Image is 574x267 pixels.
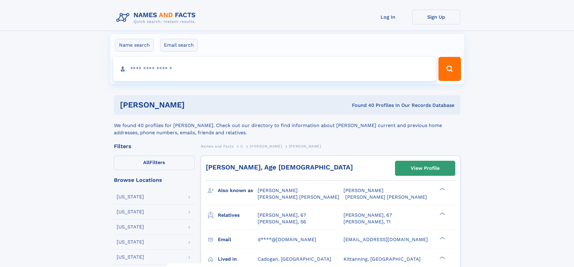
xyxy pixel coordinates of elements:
a: Log In [364,10,412,24]
span: All [143,160,149,165]
span: Cadogan, [GEOGRAPHIC_DATA] [258,256,331,262]
span: [PERSON_NAME] [PERSON_NAME] [258,194,339,200]
div: Filters [114,144,195,149]
div: We found 40 profiles for [PERSON_NAME]. Check out our directory to find information about [PERSON... [114,115,460,136]
a: [PERSON_NAME], 67 [343,212,392,219]
span: [PERSON_NAME] [289,144,321,148]
div: ❯ [438,256,445,259]
span: [PERSON_NAME] [PERSON_NAME] [345,194,427,200]
div: View Profile [411,161,440,175]
input: search input [113,57,436,81]
a: [PERSON_NAME], 71 [343,219,391,225]
img: Logo Names and Facts [114,10,201,26]
a: [PERSON_NAME], 67 [258,212,306,219]
h3: Relatives [218,210,258,220]
label: Name search [115,39,154,51]
div: [US_STATE] [117,210,144,214]
label: Filters [114,156,195,170]
span: C [240,144,243,148]
div: [US_STATE] [117,255,144,259]
h1: [PERSON_NAME] [120,101,268,109]
span: [PERSON_NAME] [343,188,384,193]
span: [PERSON_NAME] [250,144,282,148]
div: ❯ [438,212,445,216]
span: [EMAIL_ADDRESS][DOMAIN_NAME] [343,237,428,242]
a: C [240,142,243,150]
h3: Lived in [218,254,258,264]
button: Search Button [438,57,461,81]
span: [PERSON_NAME] [258,188,298,193]
div: [US_STATE] [117,194,144,199]
div: Browse Locations [114,177,195,183]
div: [US_STATE] [117,225,144,229]
a: Sign Up [412,10,460,24]
h3: Email [218,234,258,245]
a: View Profile [395,161,455,175]
span: Kittanning, [GEOGRAPHIC_DATA] [343,256,421,262]
label: Email search [160,39,198,51]
a: [PERSON_NAME] [250,142,282,150]
div: Found 40 Profiles In Our Records Database [268,102,454,109]
div: [US_STATE] [117,240,144,244]
a: [PERSON_NAME], 56 [258,219,306,225]
div: ❯ [438,236,445,240]
a: [PERSON_NAME], Age [DEMOGRAPHIC_DATA] [206,163,353,171]
div: ❯ [438,187,445,191]
h3: Also known as [218,185,258,196]
a: Names and Facts [201,142,234,150]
